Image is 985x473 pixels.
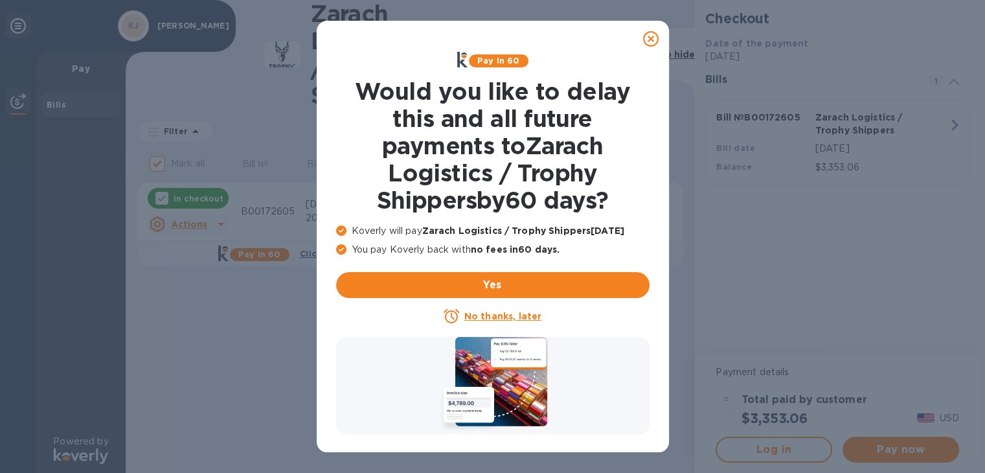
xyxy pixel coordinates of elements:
[464,311,541,321] u: No thanks, later
[336,224,650,238] p: Koverly will pay
[336,243,650,257] p: You pay Koverly back with
[336,78,650,214] h1: Would you like to delay this and all future payments to Zarach Logistics / Trophy Shippers by 60 ...
[336,272,650,298] button: Yes
[477,56,519,65] b: Pay in 60
[346,277,639,293] span: Yes
[471,244,560,255] b: no fees in 60 days .
[422,225,624,236] b: Zarach Logistics / Trophy Shippers [DATE]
